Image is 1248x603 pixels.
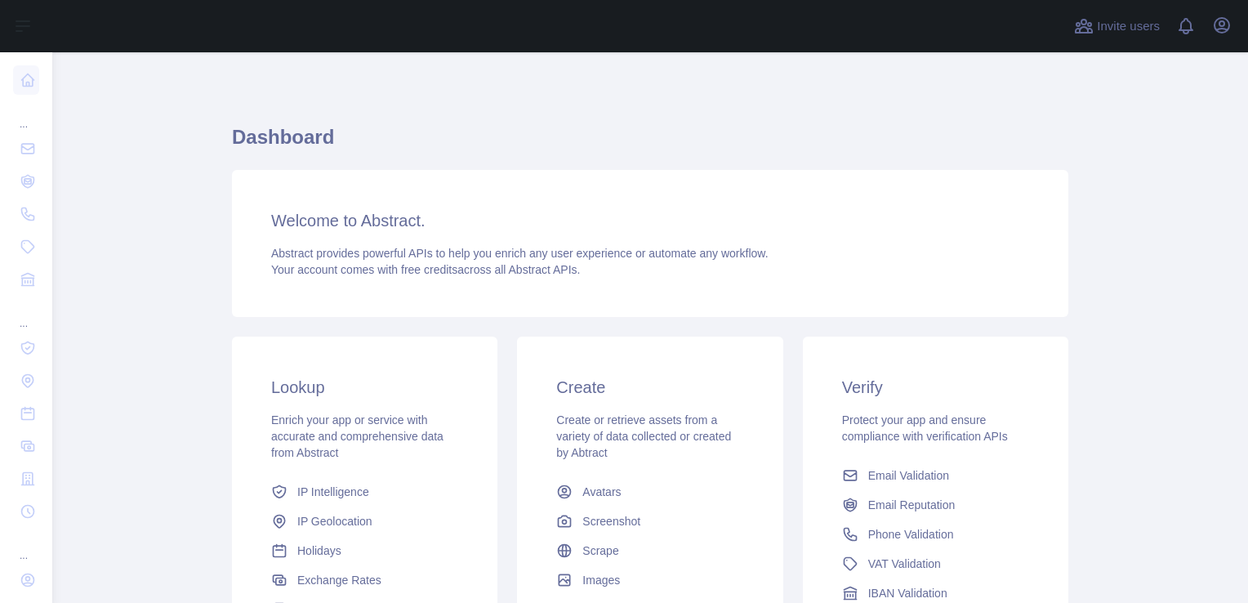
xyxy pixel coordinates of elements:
button: Invite users [1071,13,1163,39]
span: Exchange Rates [297,572,381,588]
a: Email Reputation [836,490,1036,520]
span: Enrich your app or service with accurate and comprehensive data from Abstract [271,413,443,459]
span: Holidays [297,543,341,559]
span: Email Validation [868,467,949,484]
a: Scrape [550,536,750,565]
div: ... [13,529,39,562]
a: Screenshot [550,507,750,536]
a: Images [550,565,750,595]
span: Invite users [1097,17,1160,36]
span: Phone Validation [868,526,954,543]
span: Screenshot [582,513,640,529]
a: Email Validation [836,461,1036,490]
a: Exchange Rates [265,565,465,595]
span: free credits [401,263,457,276]
span: IBAN Validation [868,585,947,601]
span: IP Geolocation [297,513,372,529]
span: VAT Validation [868,556,941,572]
div: ... [13,98,39,131]
a: Avatars [550,477,750,507]
span: Create or retrieve assets from a variety of data collected or created by Abtract [556,413,731,459]
a: IP Geolocation [265,507,465,536]
span: Scrape [582,543,618,559]
span: Avatars [582,484,621,500]
span: IP Intelligence [297,484,369,500]
span: Email Reputation [868,497,956,513]
a: VAT Validation [836,549,1036,578]
span: Images [582,572,620,588]
a: Holidays [265,536,465,565]
a: IP Intelligence [265,477,465,507]
h3: Create [556,376,743,399]
div: ... [13,297,39,330]
h1: Dashboard [232,124,1068,163]
span: Your account comes with across all Abstract APIs. [271,263,580,276]
span: Abstract provides powerful APIs to help you enrich any user experience or automate any workflow. [271,247,769,260]
h3: Welcome to Abstract. [271,209,1029,232]
h3: Verify [842,376,1029,399]
span: Protect your app and ensure compliance with verification APIs [842,413,1008,443]
a: Phone Validation [836,520,1036,549]
h3: Lookup [271,376,458,399]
